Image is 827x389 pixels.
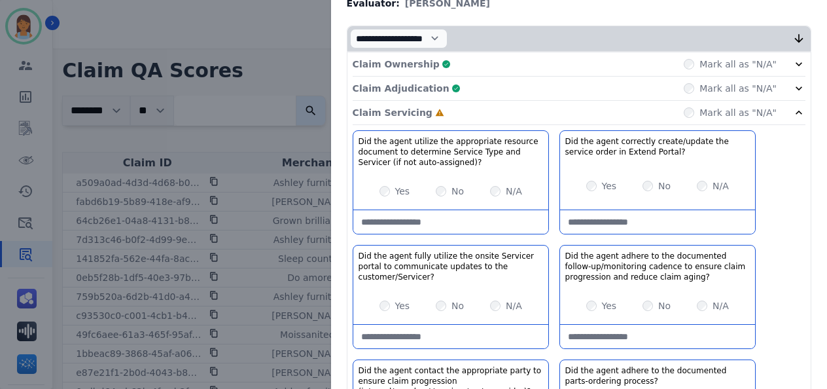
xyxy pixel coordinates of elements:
[395,185,410,198] label: Yes
[353,82,449,95] p: Claim Adjudication
[353,106,432,119] p: Claim Servicing
[713,179,729,193] label: N/A
[359,251,543,282] h3: Did the agent fully utilize the onsite Servicer portal to communicate updates to the customer/Ser...
[602,299,617,312] label: Yes
[506,299,522,312] label: N/A
[451,299,464,312] label: No
[506,185,522,198] label: N/A
[713,299,729,312] label: N/A
[565,251,750,282] h3: Did the agent adhere to the documented follow-up/monitoring cadence to ensure claim progression a...
[602,179,617,193] label: Yes
[565,365,750,386] h3: Did the agent adhere to the documented parts-ordering process?
[395,299,410,312] label: Yes
[353,58,440,71] p: Claim Ownership
[658,299,671,312] label: No
[359,136,543,168] h3: Did the agent utilize the appropriate resource document to determine Service Type and Servicer (i...
[699,82,777,95] label: Mark all as "N/A"
[658,179,671,193] label: No
[699,58,777,71] label: Mark all as "N/A"
[699,106,777,119] label: Mark all as "N/A"
[451,185,464,198] label: No
[565,136,750,157] h3: Did the agent correctly create/update the service order in Extend Portal?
